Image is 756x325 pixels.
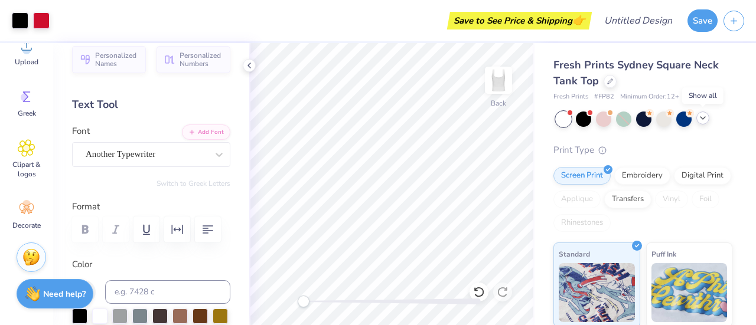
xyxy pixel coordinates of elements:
[15,57,38,67] span: Upload
[595,9,682,32] input: Untitled Design
[620,92,679,102] span: Minimum Order: 12 +
[105,280,230,304] input: e.g. 7428 c
[72,97,230,113] div: Text Tool
[95,51,139,68] span: Personalized Names
[298,296,309,307] div: Accessibility label
[12,221,41,230] span: Decorate
[72,200,230,214] label: Format
[553,214,611,232] div: Rhinestones
[682,87,724,104] div: Show all
[594,92,614,102] span: # FP82
[651,248,676,260] span: Puff Ink
[450,12,589,29] div: Save to See Price & Shipping
[553,191,601,208] div: Applique
[553,167,611,185] div: Screen Print
[553,58,719,88] span: Fresh Prints Sydney Square Neck Tank Top
[614,167,670,185] div: Embroidery
[655,191,688,208] div: Vinyl
[72,124,90,138] label: Font
[559,248,590,260] span: Standard
[182,124,230,140] button: Add Font
[72,46,146,73] button: Personalized Names
[7,160,46,179] span: Clipart & logos
[559,263,635,322] img: Standard
[491,98,506,109] div: Back
[487,68,510,92] img: Back
[674,167,731,185] div: Digital Print
[18,109,36,118] span: Greek
[157,46,230,73] button: Personalized Numbers
[180,51,223,68] span: Personalized Numbers
[43,288,86,300] strong: Need help?
[72,258,230,271] label: Color
[687,9,718,32] button: Save
[651,263,728,322] img: Puff Ink
[604,191,651,208] div: Transfers
[692,191,719,208] div: Foil
[572,13,585,27] span: 👉
[157,179,230,188] button: Switch to Greek Letters
[553,143,732,157] div: Print Type
[553,92,588,102] span: Fresh Prints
